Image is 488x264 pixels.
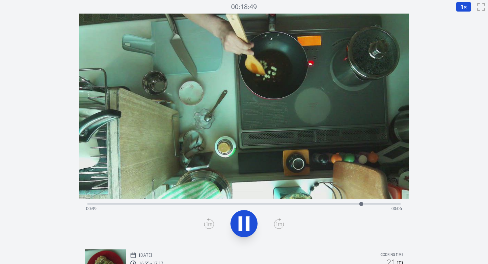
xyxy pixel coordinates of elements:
p: [DATE] [139,252,152,258]
button: 1× [456,2,471,12]
span: 1 [460,3,464,11]
span: 00:39 [86,206,97,211]
p: Cooking time [381,252,403,258]
span: 00:06 [391,206,402,211]
a: 00:18:49 [231,2,257,12]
